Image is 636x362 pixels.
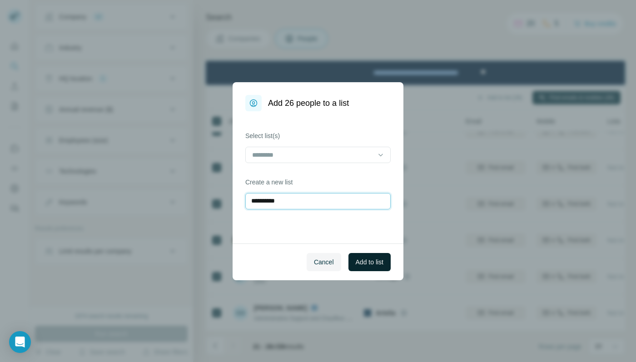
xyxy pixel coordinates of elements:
label: Create a new list [245,178,391,187]
div: Upgrade plan for full access to Surfe [146,2,274,22]
button: Add to list [348,253,391,271]
h1: Add 26 people to a list [268,97,349,109]
button: Cancel [307,253,341,271]
span: Add to list [356,258,383,267]
label: Select list(s) [245,131,391,140]
div: Open Intercom Messenger [9,331,31,353]
span: Cancel [314,258,334,267]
